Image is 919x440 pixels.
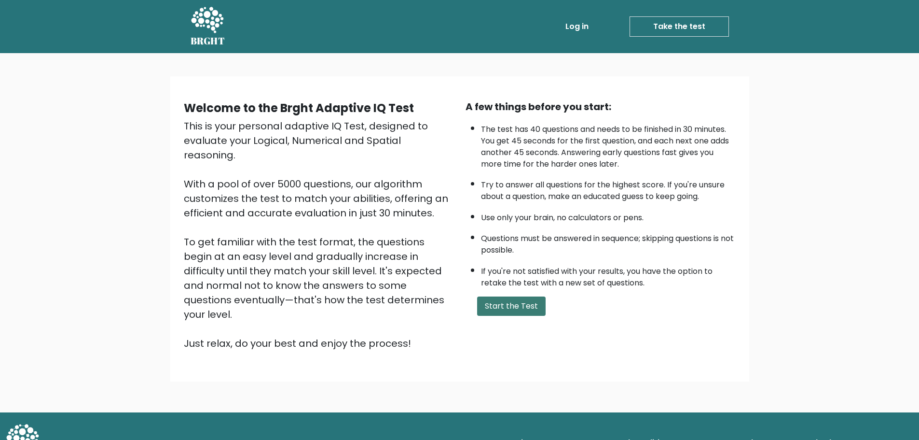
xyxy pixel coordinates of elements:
[481,228,736,256] li: Questions must be answered in sequence; skipping questions is not possible.
[481,207,736,224] li: Use only your brain, no calculators or pens.
[466,99,736,114] div: A few things before you start:
[191,4,225,49] a: BRGHT
[184,100,414,116] b: Welcome to the Brght Adaptive IQ Test
[481,119,736,170] li: The test has 40 questions and needs to be finished in 30 minutes. You get 45 seconds for the firs...
[191,35,225,47] h5: BRGHT
[562,17,592,36] a: Log in
[481,174,736,202] li: Try to answer all questions for the highest score. If you're unsure about a question, make an edu...
[477,297,546,316] button: Start the Test
[481,261,736,289] li: If you're not satisfied with your results, you have the option to retake the test with a new set ...
[184,119,454,351] div: This is your personal adaptive IQ Test, designed to evaluate your Logical, Numerical and Spatial ...
[630,16,729,37] a: Take the test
